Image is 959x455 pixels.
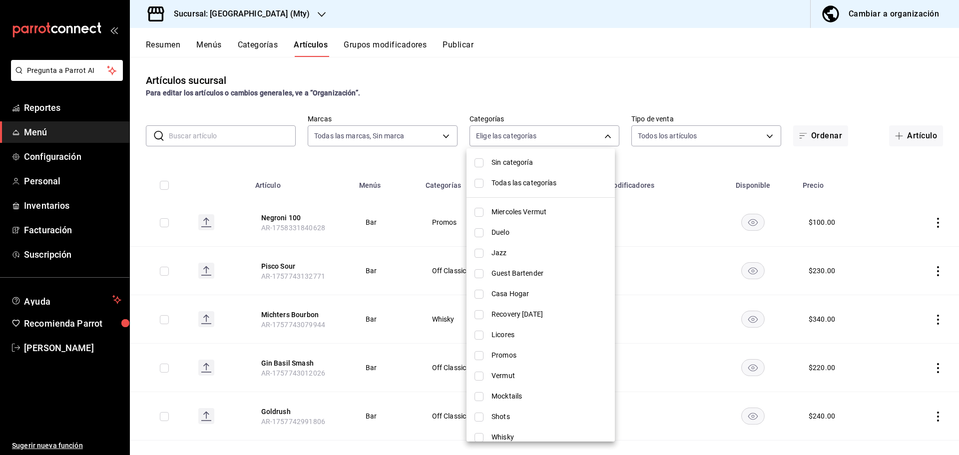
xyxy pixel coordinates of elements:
span: Mocktails [491,391,607,402]
span: Licores [491,330,607,340]
span: Shots [491,412,607,422]
span: Miercoles Vermut [491,207,607,217]
span: Sin categoría [491,157,607,168]
span: Vermut [491,371,607,381]
span: Whisky [491,432,607,443]
span: Recovery [DATE] [491,309,607,320]
span: Todas las categorías [491,178,607,188]
span: Duelo [491,227,607,238]
span: Casa Hogar [491,289,607,299]
span: Guest Bartender [491,268,607,279]
span: Promos [491,350,607,361]
span: Jazz [491,248,607,258]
